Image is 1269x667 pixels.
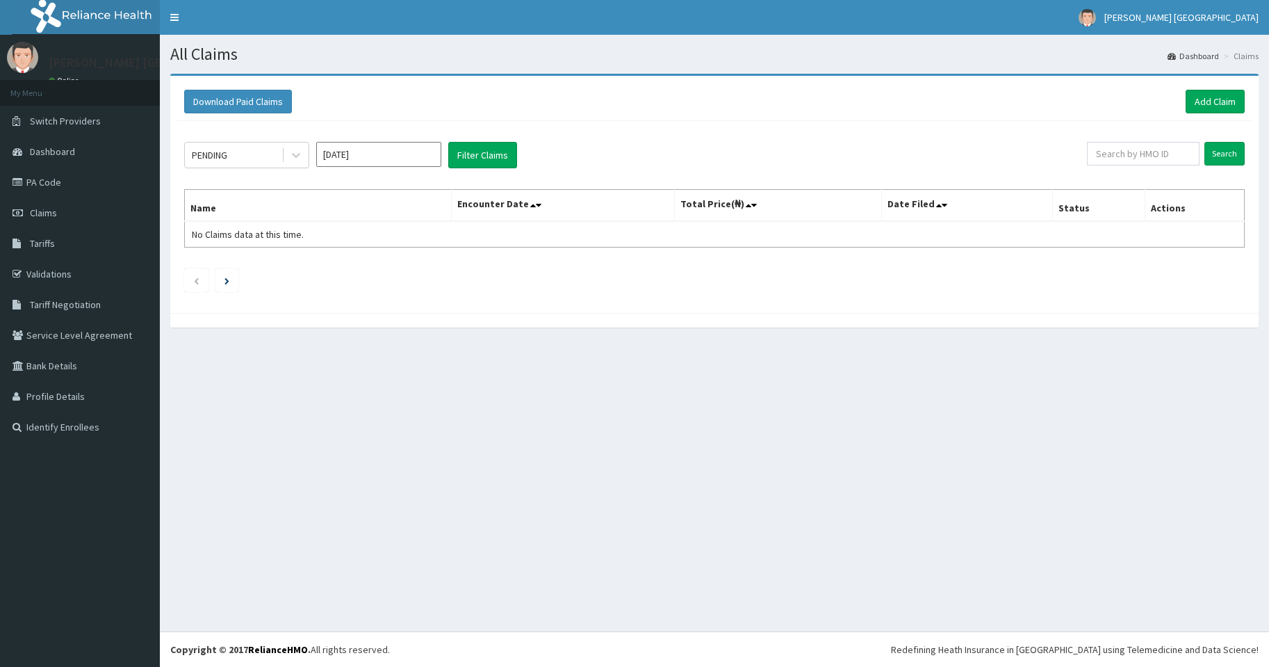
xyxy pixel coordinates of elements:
[192,148,227,162] div: PENDING
[1104,11,1259,24] span: [PERSON_NAME] [GEOGRAPHIC_DATA]
[30,207,57,219] span: Claims
[192,228,304,241] span: No Claims data at this time.
[193,274,199,287] a: Previous page
[224,274,229,287] a: Next page
[452,190,675,222] th: Encounter Date
[1145,190,1244,222] th: Actions
[49,56,257,69] p: [PERSON_NAME] [GEOGRAPHIC_DATA]
[1168,50,1219,62] a: Dashboard
[30,237,55,250] span: Tariffs
[881,190,1052,222] th: Date Filed
[49,76,82,86] a: Online
[160,632,1269,667] footer: All rights reserved.
[891,643,1259,657] div: Redefining Heath Insurance in [GEOGRAPHIC_DATA] using Telemedicine and Data Science!
[30,298,101,311] span: Tariff Negotiation
[448,142,517,168] button: Filter Claims
[185,190,452,222] th: Name
[316,142,441,167] input: Select Month and Year
[7,42,38,73] img: User Image
[30,115,101,127] span: Switch Providers
[30,145,75,158] span: Dashboard
[1052,190,1145,222] th: Status
[1220,50,1259,62] li: Claims
[170,643,311,656] strong: Copyright © 2017 .
[1079,9,1096,26] img: User Image
[184,90,292,113] button: Download Paid Claims
[170,45,1259,63] h1: All Claims
[1087,142,1200,166] input: Search by HMO ID
[1186,90,1245,113] a: Add Claim
[675,190,882,222] th: Total Price(₦)
[1204,142,1245,166] input: Search
[248,643,308,656] a: RelianceHMO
